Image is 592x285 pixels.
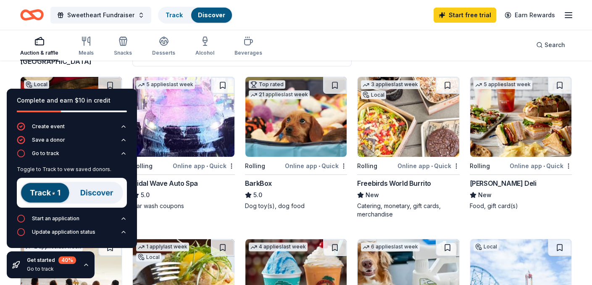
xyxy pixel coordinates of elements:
div: BarkBox [245,178,272,188]
button: Beverages [234,33,262,61]
div: Meals [79,50,94,56]
a: Earn Rewards [500,8,560,23]
img: Image for Tidal Wave Auto Spa [133,77,234,157]
div: Update application status [32,229,95,235]
a: Start free trial [434,8,496,23]
span: Sweetheart Fundraiser [67,10,134,20]
div: Create event [32,123,65,130]
div: Go to track [17,163,127,214]
span: New [366,190,379,200]
button: Save a donor [17,136,127,149]
span: Search [545,40,565,50]
span: • [431,163,433,169]
div: Beverages [234,50,262,56]
img: Image for BarkBox [245,77,347,157]
div: Go to track [27,266,76,272]
div: Start an application [32,215,79,222]
div: 6 applies last week [361,243,420,251]
button: Desserts [152,33,175,61]
img: Image for McAlister's Deli [470,77,571,157]
a: Image for Freebirds World Burrito3 applieslast weekLocalRollingOnline app•QuickFreebirds World Bu... [357,77,459,219]
div: Alcohol [195,50,214,56]
button: TrackDiscover [158,7,233,24]
span: New [478,190,492,200]
div: Catering, monetary, gift cards, merchandise [357,202,459,219]
div: Online app Quick [285,161,347,171]
div: Online app Quick [173,161,235,171]
div: Car wash coupons [132,202,234,210]
div: Freebirds World Burrito [357,178,431,188]
div: Auction & raffle [20,50,58,56]
button: Meals [79,33,94,61]
div: Rolling [245,161,265,171]
button: Search [529,37,572,53]
div: Online app Quick [397,161,460,171]
span: 5.0 [141,190,150,200]
div: 5 applies last week [474,80,532,89]
a: Discover [198,11,225,18]
div: Food, gift card(s) [470,202,572,210]
div: Save a donor [32,137,65,143]
div: Snacks [114,50,132,56]
button: Start an application [17,214,127,228]
div: Dog toy(s), dog food [245,202,347,210]
div: 1 apply last week [136,243,189,251]
div: Rolling [470,161,490,171]
div: Go to track [32,150,59,157]
div: Tidal Wave Auto Spa [132,178,197,188]
button: Alcohol [195,33,214,61]
div: 4 applies last week [249,243,308,251]
img: Image for Jalapeno Tree [21,77,122,157]
div: Desserts [152,50,175,56]
div: [PERSON_NAME] Deli [470,178,537,188]
div: 21 applies last week [249,90,310,99]
div: 5 applies last week [136,80,195,89]
a: Image for Jalapeno TreeLocalRollingOnline appJalapeno TreeNewFood, gift card(s) [20,77,122,210]
div: 40 % [58,256,76,264]
a: Image for BarkBoxTop rated21 applieslast weekRollingOnline app•QuickBarkBox5.0Dog toy(s), dog food [245,77,347,210]
button: Auction & raffle [20,33,58,61]
span: • [318,163,320,169]
button: Sweetheart Fundraiser [50,7,151,24]
div: Toggle to Track to vew saved donors. [17,166,127,173]
a: Image for McAlister's Deli5 applieslast weekRollingOnline app•Quick[PERSON_NAME] DeliNewFood, gif... [470,77,572,210]
span: • [543,163,545,169]
div: Complete and earn $10 in credit [17,95,127,106]
button: Update application status [17,228,127,241]
div: Local [136,253,161,261]
span: 5.0 [253,190,262,200]
div: 3 applies last week [361,80,420,89]
button: Snacks [114,33,132,61]
img: Image for Freebirds World Burrito [358,77,459,157]
div: Local [361,91,386,99]
a: Track [166,11,183,18]
a: Home [20,5,44,25]
div: Top rated [249,80,285,89]
button: Go to track [17,149,127,163]
div: Local [24,80,49,89]
button: Create event [17,122,127,136]
span: • [206,163,208,169]
a: Image for Tidal Wave Auto Spa5 applieslast weekRollingOnline app•QuickTidal Wave Auto Spa5.0Car w... [132,77,234,210]
div: Rolling [357,161,377,171]
div: Get started [27,256,76,264]
div: Local [474,243,499,251]
div: Online app Quick [510,161,572,171]
img: Track [17,178,127,208]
